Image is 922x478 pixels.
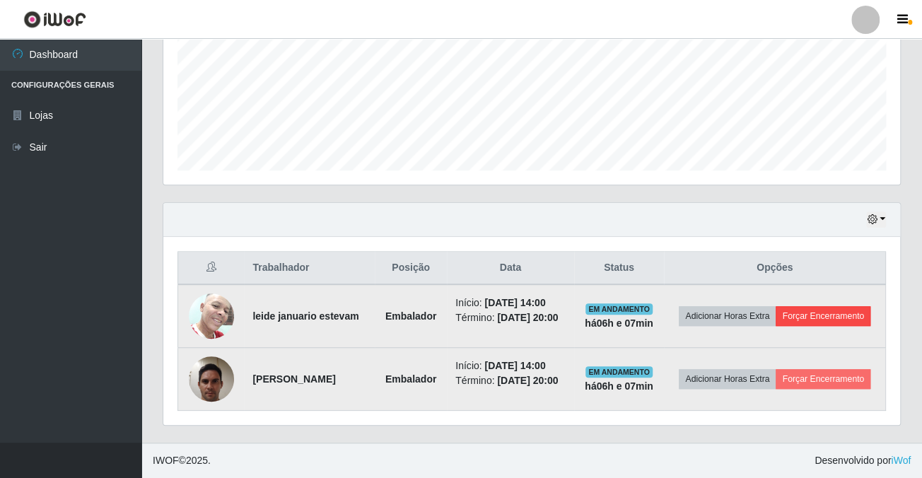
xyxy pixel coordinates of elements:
img: 1736897863922.jpeg [189,349,234,409]
li: Início: [455,296,565,310]
button: Forçar Encerramento [776,369,870,389]
button: Adicionar Horas Extra [679,306,776,326]
th: Posição [375,252,447,285]
time: [DATE] 14:00 [484,360,545,371]
button: Adicionar Horas Extra [679,369,776,389]
strong: há 06 h e 07 min [585,380,653,392]
li: Início: [455,358,565,373]
button: Forçar Encerramento [776,306,870,326]
time: [DATE] 20:00 [497,312,558,323]
time: [DATE] 14:00 [484,297,545,308]
time: [DATE] 20:00 [497,375,558,386]
li: Término: [455,373,565,388]
span: © 2025 . [153,453,211,468]
th: Opções [664,252,885,285]
span: Desenvolvido por [815,453,911,468]
a: iWof [891,455,911,466]
span: EM ANDAMENTO [585,303,653,315]
img: 1755915941473.jpeg [189,286,234,346]
span: IWOF [153,455,179,466]
th: Trabalhador [244,252,375,285]
span: EM ANDAMENTO [585,366,653,378]
strong: Embalador [385,373,436,385]
strong: [PERSON_NAME] [252,373,335,385]
img: CoreUI Logo [23,11,86,28]
th: Data [447,252,573,285]
th: Status [574,252,665,285]
strong: leide januario estevam [252,310,358,322]
strong: Embalador [385,310,436,322]
strong: há 06 h e 07 min [585,317,653,329]
li: Término: [455,310,565,325]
